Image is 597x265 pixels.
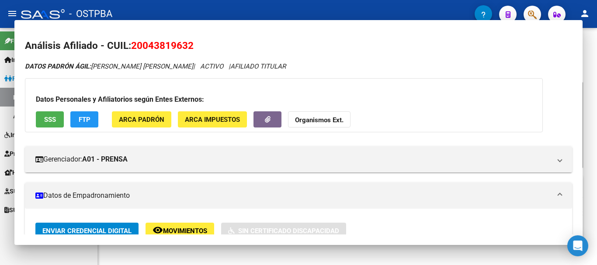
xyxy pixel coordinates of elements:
[25,62,286,70] i: | ACTIVO |
[146,223,214,239] button: Movimientos
[230,62,286,70] span: AFILIADO TITULAR
[221,223,346,239] button: Sin Certificado Discapacidad
[153,225,163,235] mat-icon: remove_red_eye
[25,182,572,209] mat-expansion-panel-header: Datos de Empadronamiento
[25,38,572,53] h2: Análisis Afiliado - CUIL:
[25,146,572,172] mat-expansion-panel-header: Gerenciador:A01 - PRENSA
[4,55,27,65] span: Inicio
[131,40,194,51] span: 20043819632
[44,116,56,124] span: SSS
[238,227,339,235] span: Sin Certificado Discapacidad
[25,62,91,70] strong: DATOS PADRÓN ÁGIL:
[36,94,532,105] h3: Datos Personales y Afiliatorios según Entes Externos:
[119,116,164,124] span: ARCA Padrón
[4,186,21,196] span: SUR
[4,168,68,177] span: Hospitales Públicos
[4,149,84,158] span: Prestadores / Proveedores
[35,223,139,239] button: Enviar Credencial Digital
[35,190,551,201] mat-panel-title: Datos de Empadronamiento
[4,74,32,83] span: Padrón
[4,205,29,215] span: SURGE
[163,227,207,235] span: Movimientos
[35,154,551,165] mat-panel-title: Gerenciador:
[36,111,64,127] button: SSS
[25,62,193,70] span: [PERSON_NAME] [PERSON_NAME]
[112,111,171,127] button: ARCA Padrón
[82,154,128,165] strong: A01 - PRENSA
[4,130,85,140] span: Integración (discapacidad)
[79,116,90,124] span: FTP
[42,227,132,235] span: Enviar Credencial Digital
[70,111,98,127] button: FTP
[288,111,351,127] button: Organismos Ext.
[580,8,590,19] mat-icon: person
[295,116,344,124] strong: Organismos Ext.
[178,111,247,127] button: ARCA Impuestos
[7,8,17,19] mat-icon: menu
[69,4,112,24] span: - OSTPBA
[185,116,240,124] span: ARCA Impuestos
[4,36,50,46] span: Firma Express
[567,235,588,256] div: Open Intercom Messenger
